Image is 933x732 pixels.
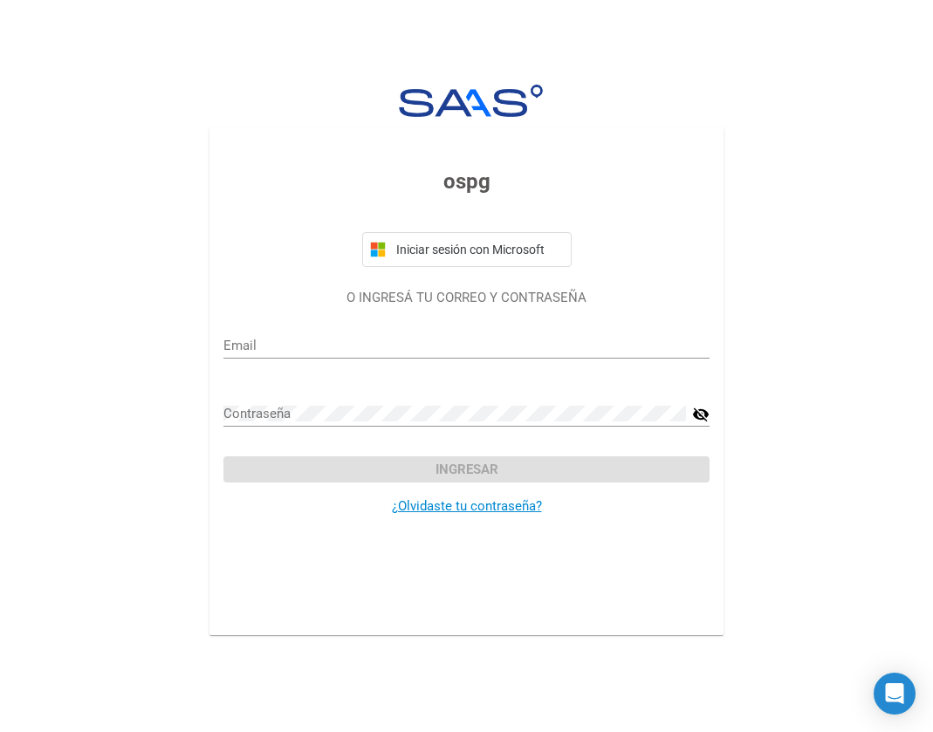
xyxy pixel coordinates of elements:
p: O INGRESÁ TU CORREO Y CONTRASEÑA [223,288,710,308]
mat-icon: visibility_off [692,404,710,425]
div: Open Intercom Messenger [874,673,916,715]
span: Ingresar [436,462,498,477]
span: Iniciar sesión con Microsoft [393,243,564,257]
a: ¿Olvidaste tu contraseña? [392,498,542,514]
button: Ingresar [223,456,710,482]
h3: ospg [223,166,710,197]
button: Iniciar sesión con Microsoft [362,232,572,267]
